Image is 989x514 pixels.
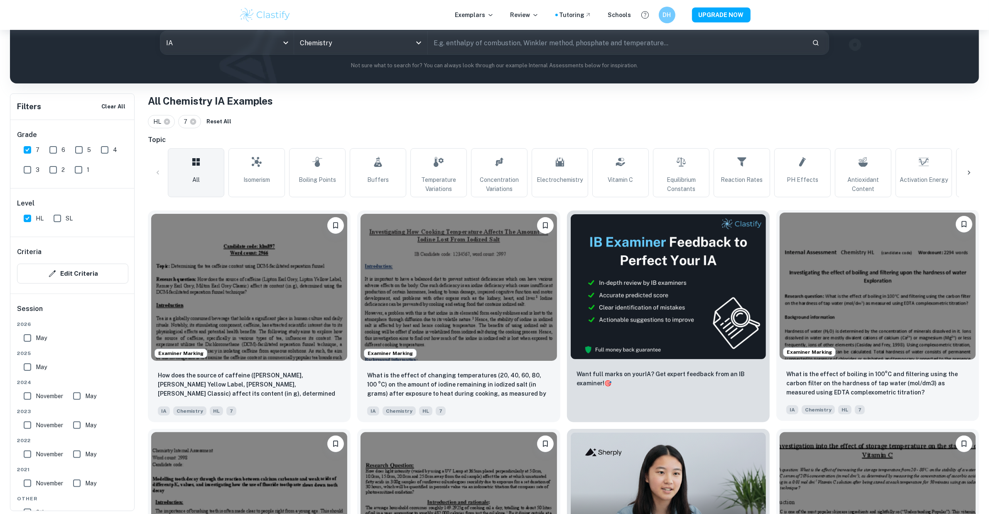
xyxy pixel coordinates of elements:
[299,175,336,184] span: Boiling Points
[155,350,207,357] span: Examiner Marking
[809,36,823,50] button: Search
[151,214,347,361] img: Chemistry IA example thumbnail: How does the source of caffeine (Lipton
[160,31,294,54] div: IA
[153,117,165,126] span: HL
[787,175,818,184] span: pH Effects
[327,217,344,234] button: Bookmark
[178,115,201,128] div: 7
[85,450,96,459] span: May
[17,495,128,502] span: Other
[428,31,805,54] input: E.g. enthalpy of combustion, Winkler method, phosphate and temperature...
[17,379,128,386] span: 2024
[148,135,979,145] h6: Topic
[662,10,672,20] h6: DH
[243,175,270,184] span: Isomerism
[173,406,206,416] span: Chemistry
[956,216,972,233] button: Bookmark
[192,175,200,184] span: All
[659,7,675,23] button: DH
[17,130,128,140] h6: Grade
[475,175,524,193] span: Concentration Variations
[85,392,96,401] span: May
[36,392,63,401] span: November
[17,350,128,357] span: 2025
[367,175,389,184] span: Buffers
[17,408,128,415] span: 2023
[608,10,631,20] a: Schools
[367,371,550,399] p: What is the effect of changing temperatures (20, 40, 60, 80, 100 °C) on the amount of iodine rema...
[148,210,351,422] a: Examiner MarkingBookmarkHow does the source of caffeine (Lipton Earl Grey, Lipton Yellow Label, R...
[61,165,65,174] span: 2
[148,115,175,128] div: HL
[605,380,612,387] span: 🎯
[956,436,972,452] button: Bookmark
[413,37,425,49] button: Open
[560,10,591,20] a: Tutoring
[414,175,463,193] span: Temperature Variations
[783,348,835,356] span: Examiner Marking
[36,333,47,343] span: May
[419,406,432,416] span: HL
[36,165,39,174] span: 3
[357,210,560,422] a: Examiner MarkingBookmarkWhat is the effect of changing temperatures (20, 40, 60, 80, 100 °C) on t...
[570,214,766,360] img: Thumbnail
[99,100,128,113] button: Clear All
[226,406,236,416] span: 7
[17,247,42,257] h6: Criteria
[158,371,341,399] p: How does the source of caffeine (Lipton Earl Grey, Lipton Yellow Label, Remsey Earl Grey, Milton ...
[780,213,976,360] img: Chemistry IA example thumbnail: What is the effect of boiling in 100°C a
[36,450,63,459] span: November
[36,214,44,223] span: HL
[17,198,128,208] h6: Level
[17,61,972,70] p: Not sure what to search for? You can always look through our example Internal Assessments below f...
[855,405,865,414] span: 7
[838,405,852,414] span: HL
[239,7,292,23] img: Clastify logo
[657,175,706,193] span: Equilibrium Constants
[786,370,969,397] p: What is the effect of boiling in 100°C and filtering using the carbon filter on the hardness of t...
[436,406,446,416] span: 7
[36,362,47,372] span: May
[361,214,557,361] img: Chemistry IA example thumbnail: What is the effect of changing temperatu
[85,421,96,430] span: May
[36,479,63,488] span: November
[113,145,117,154] span: 4
[158,406,170,416] span: IA
[839,175,888,193] span: Antioxidant Content
[87,145,91,154] span: 5
[455,10,494,20] p: Exemplars
[148,93,979,108] h1: All Chemistry IA Examples
[510,10,539,20] p: Review
[61,145,65,154] span: 6
[17,466,128,473] span: 2021
[638,8,652,22] button: Help and Feedback
[537,175,583,184] span: Electrochemistry
[567,210,770,422] a: ThumbnailWant full marks on yourIA? Get expert feedback from an IB examiner!
[210,406,223,416] span: HL
[327,436,344,452] button: Bookmark
[364,350,416,357] span: Examiner Marking
[802,405,835,414] span: Chemistry
[608,175,633,184] span: Vitamin C
[36,145,39,154] span: 7
[17,437,128,444] span: 2022
[85,479,96,488] span: May
[87,165,89,174] span: 1
[537,436,554,452] button: Bookmark
[17,321,128,328] span: 2026
[577,370,760,388] p: Want full marks on your IA ? Get expert feedback from an IB examiner!
[17,101,41,113] h6: Filters
[17,264,128,284] button: Edit Criteria
[692,7,751,22] button: UPGRADE NOW
[383,406,416,416] span: Chemistry
[537,217,554,234] button: Bookmark
[776,210,979,422] a: Examiner MarkingBookmarkWhat is the effect of boiling in 100°C and filtering using the carbon fil...
[900,175,948,184] span: Activation Energy
[204,115,233,128] button: Reset All
[184,117,191,126] span: 7
[367,406,379,416] span: IA
[17,304,128,321] h6: Session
